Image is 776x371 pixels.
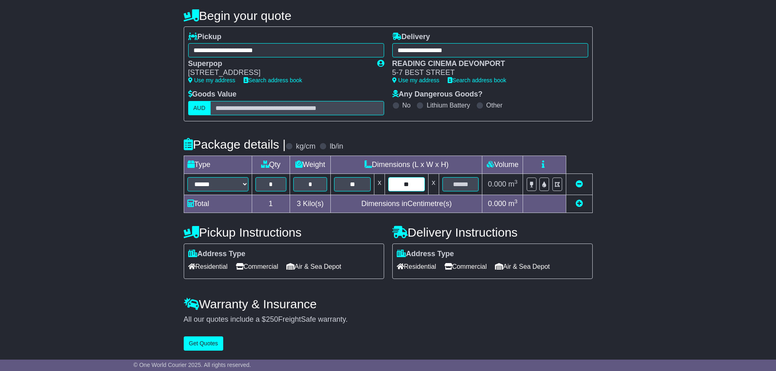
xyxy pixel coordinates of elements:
a: Use my address [392,77,440,83]
a: Search address book [448,77,506,83]
label: Lithium Battery [426,101,470,109]
h4: Warranty & Insurance [184,297,593,311]
h4: Package details | [184,138,286,151]
span: m [508,200,518,208]
a: Search address book [244,77,302,83]
label: Pickup [188,33,222,42]
td: Dimensions (L x W x H) [331,156,482,173]
h4: Delivery Instructions [392,226,593,239]
div: 5-7 BEST STREET [392,68,580,77]
td: Weight [290,156,331,173]
button: Get Quotes [184,336,224,351]
label: Address Type [397,250,454,259]
a: Use my address [188,77,235,83]
td: Kilo(s) [290,195,331,213]
div: [STREET_ADDRESS] [188,68,369,77]
h4: Begin your quote [184,9,593,22]
div: READING CINEMA DEVONPORT [392,59,580,68]
label: AUD [188,101,211,115]
td: Dimensions in Centimetre(s) [331,195,482,213]
span: 3 [297,200,301,208]
span: m [508,180,518,188]
span: © One World Courier 2025. All rights reserved. [134,362,251,368]
span: Air & Sea Depot [495,260,550,273]
a: Add new item [576,200,583,208]
span: Residential [188,260,228,273]
span: 0.000 [488,200,506,208]
span: 0.000 [488,180,506,188]
label: Goods Value [188,90,237,99]
label: Address Type [188,250,246,259]
div: Superpop [188,59,369,68]
div: All our quotes include a $ FreightSafe warranty. [184,315,593,324]
span: Residential [397,260,436,273]
td: Type [184,156,252,173]
td: x [374,173,385,195]
td: Qty [252,156,290,173]
h4: Pickup Instructions [184,226,384,239]
label: Delivery [392,33,430,42]
span: 250 [266,315,278,323]
label: No [402,101,411,109]
label: lb/in [330,142,343,151]
label: kg/cm [296,142,315,151]
span: Commercial [236,260,278,273]
td: 1 [252,195,290,213]
span: Commercial [444,260,487,273]
span: Air & Sea Depot [286,260,341,273]
td: Total [184,195,252,213]
label: Other [486,101,503,109]
sup: 3 [514,198,518,204]
td: Volume [482,156,523,173]
label: Any Dangerous Goods? [392,90,483,99]
a: Remove this item [576,180,583,188]
td: x [428,173,439,195]
sup: 3 [514,179,518,185]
